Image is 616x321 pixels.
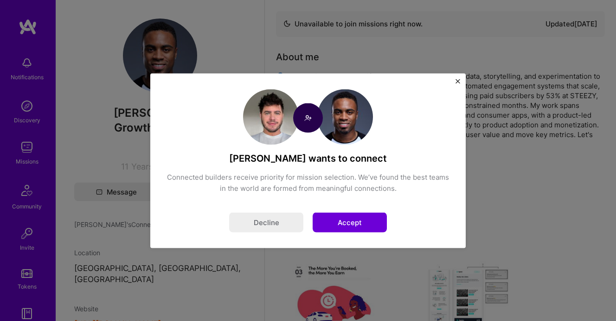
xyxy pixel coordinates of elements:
[313,212,387,232] button: Accept
[456,79,460,88] button: Close
[166,171,450,194] div: Connected builders receive priority for mission selection. We’ve found the best teams in the worl...
[229,212,303,232] button: Decline
[243,89,299,145] img: User Avatar
[166,152,450,164] h4: [PERSON_NAME] wants to connect
[317,89,373,145] img: User Avatar
[293,103,323,132] img: Connect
